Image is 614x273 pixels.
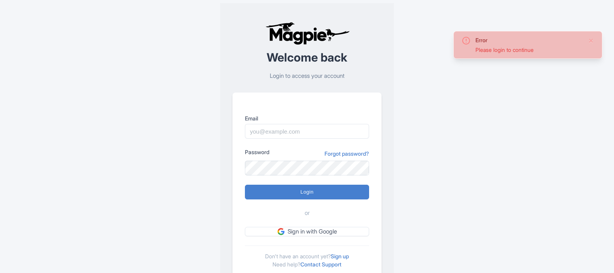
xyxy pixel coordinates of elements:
a: Forgot password? [324,149,369,158]
label: Password [245,148,269,156]
div: Error [475,36,582,44]
p: Login to access your account [232,72,382,81]
input: Login [245,185,369,199]
img: logo-ab69f6fb50320c5b225c76a69d11143b.png [264,22,351,45]
a: Contact Support [300,261,342,268]
span: or [305,209,310,218]
a: Sign up [331,253,349,259]
a: Sign in with Google [245,227,369,237]
button: Close [588,36,594,45]
h2: Welcome back [232,51,382,64]
div: Please login to continue [475,46,582,54]
label: Email [245,114,369,122]
img: google.svg [278,228,284,235]
input: you@example.com [245,124,369,139]
div: Don't have an account yet? Need help? [245,246,369,268]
